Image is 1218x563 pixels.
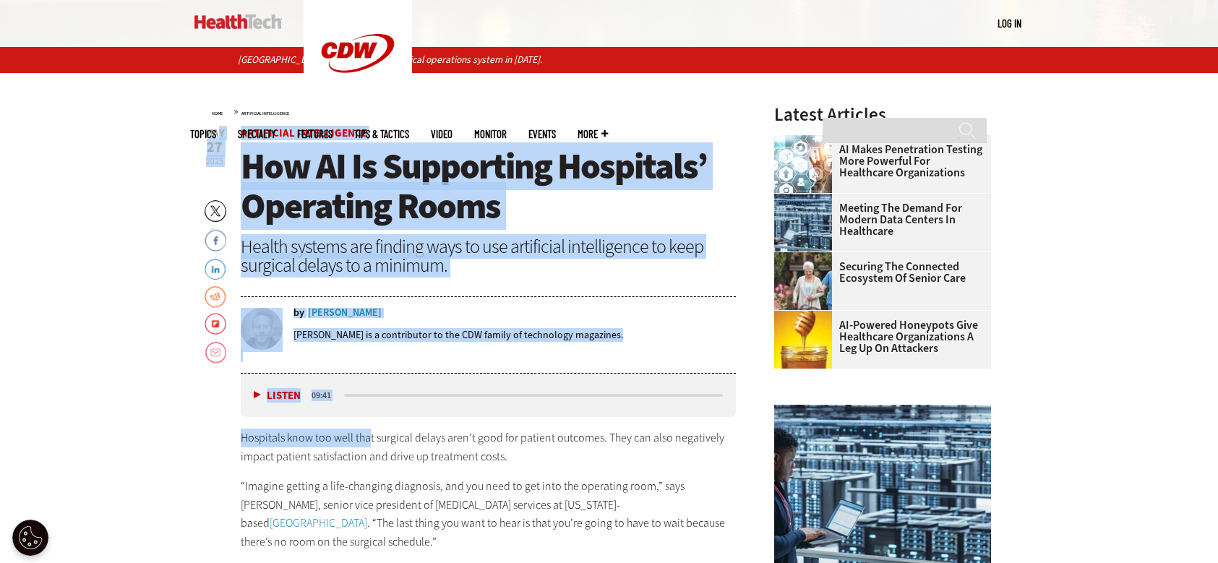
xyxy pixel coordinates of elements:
[998,17,1021,30] a: Log in
[297,129,333,139] a: Features
[774,194,832,252] img: engineer with laptop overlooking data center
[241,429,737,465] p: Hospitals know too well that surgical delays aren’t good for patient outcomes. They can also nega...
[774,252,832,310] img: nurse walks with senior woman through a garden
[293,328,623,342] p: [PERSON_NAME] is a contributor to the CDW family of technology magazines.
[774,202,982,237] a: Meeting the Demand for Modern Data Centers in Healthcare
[206,155,223,167] span: 2025
[774,194,839,205] a: engineer with laptop overlooking data center
[578,129,608,139] span: More
[293,308,304,318] span: by
[774,311,832,369] img: jar of honey with a honey dipper
[774,319,982,354] a: AI-Powered Honeypots Give Healthcare Organizations a Leg Up on Attackers
[190,129,216,139] span: Topics
[528,129,556,139] a: Events
[241,308,283,350] img: Chris Hayhurst
[238,129,275,139] span: Specialty
[12,520,48,556] div: Cookie Settings
[774,261,982,284] a: Securing the Connected Ecosystem of Senior Care
[194,14,282,29] img: Home
[774,144,982,179] a: AI Makes Penetration Testing More Powerful for Healthcare Organizations
[304,95,412,111] a: CDW
[774,252,839,264] a: nurse walks with senior woman through a garden
[270,515,367,530] a: [GEOGRAPHIC_DATA]
[309,389,342,402] div: duration
[12,520,48,556] button: Open Preferences
[241,374,737,417] div: media player
[241,142,707,230] span: How AI Is Supporting Hospitals’ Operating Rooms
[774,135,839,147] a: Healthcare and hacking concept
[474,129,507,139] a: MonITor
[241,477,737,551] p: “Imagine getting a life-changing diagnosis, and you need to get into the operating room,” says [P...
[241,237,737,275] div: Health systems are finding ways to use artificial intelligence to keep surgical delays to a minimum.
[254,390,301,401] button: Listen
[998,16,1021,31] div: User menu
[774,311,839,322] a: jar of honey with a honey dipper
[308,308,382,318] a: [PERSON_NAME]
[354,129,409,139] a: Tips & Tactics
[774,135,832,193] img: Healthcare and hacking concept
[774,106,991,124] h3: Latest Articles
[431,129,453,139] a: Video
